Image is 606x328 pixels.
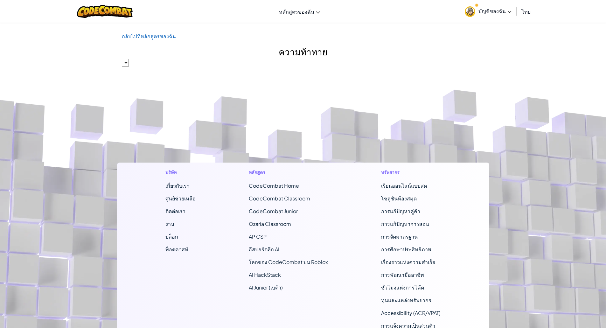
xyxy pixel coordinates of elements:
[165,220,174,227] a: งาน
[381,169,441,176] h1: ทรัพยากร
[381,271,424,278] a: การพัฒนามืออาชีพ
[165,195,196,202] a: ศูนย์ช่วยเหลือ
[381,310,441,316] a: Accessibility (ACR/VPAT)
[381,284,424,291] a: ชั่วโมงแห่งการโค้ด
[165,208,185,214] span: ติดต่อเรา
[381,208,420,214] a: การแก้ปัญหาคู่ค้า
[381,195,417,202] a: โซลูชันห้องสมุด
[381,246,431,253] a: การศึกษาประสิทธิภาพ
[249,195,310,202] a: CodeCombat Classroom
[279,8,314,15] span: หลักสูตรของฉัน
[381,233,418,240] a: การจัดมาตรฐาน
[462,1,515,21] a: บัญชีของฉัน
[249,182,299,189] span: CodeCombat Home
[276,3,323,20] a: หลักสูตรของฉัน
[249,233,267,240] a: AP CSP
[77,5,133,18] img: CodeCombat logo
[165,246,188,253] a: พ็อดคาสท์
[465,6,475,17] img: avatar
[249,169,328,176] h1: หลักสูตร
[122,33,176,39] a: กลับไปที่หลักสูตรของฉัน
[478,8,512,14] span: บัญชีของฉัน
[165,233,178,240] a: บล็อก
[381,220,429,227] a: การแก้ปัญหาการสอน
[381,182,427,189] a: เรียนออนไลน์แบบสด
[381,297,431,304] a: ทุนและแหล่งทรัพยากร
[519,3,534,20] a: ไทย
[381,259,435,265] a: เรื่องราวแห่งความสำเร็จ
[249,208,298,214] a: CodeCombat Junior
[249,284,283,291] a: AI Junior (เบต้า)
[249,220,291,227] a: Ozaria Classroom
[522,8,531,15] span: ไทย
[165,169,196,176] h1: บริษัท
[249,271,281,278] a: AI HackStack
[165,182,190,189] a: เกี่ยวกับเรา
[249,246,279,253] a: อีสปอร์ตลีก AI
[122,45,484,59] h2: ความท้าทาย
[249,259,328,265] a: โลกของ CodeCombat บน Roblox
